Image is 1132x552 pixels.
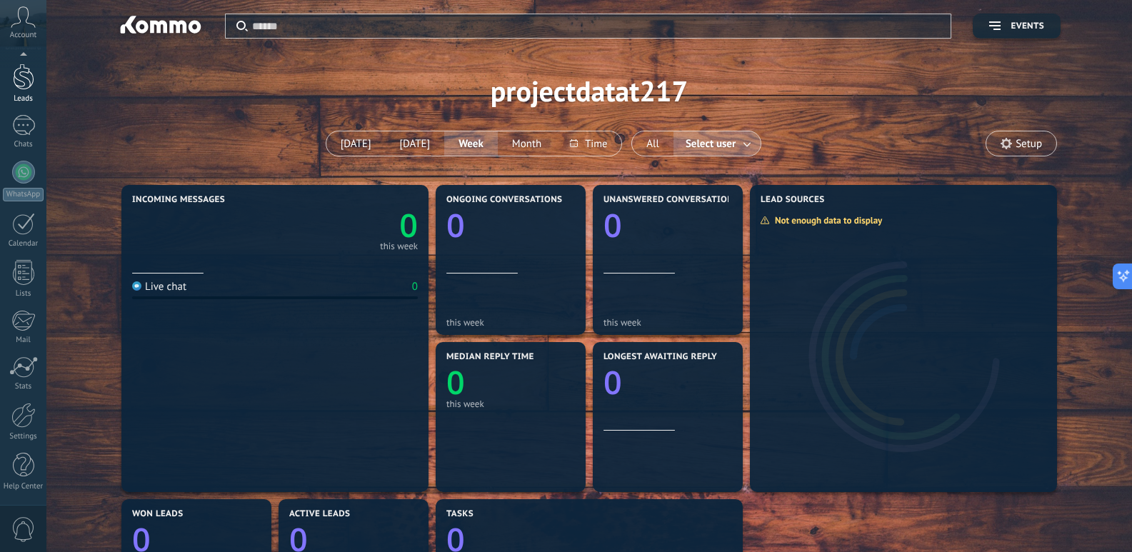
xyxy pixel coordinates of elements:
[1016,138,1042,150] span: Setup
[673,131,761,156] button: Select user
[289,509,350,519] span: Active leads
[412,280,418,293] div: 0
[603,204,622,247] text: 0
[132,509,183,519] span: Won leads
[603,352,717,362] span: Longest awaiting reply
[761,195,824,205] span: Lead Sources
[132,280,186,293] div: Live chat
[3,188,44,201] div: WhatsApp
[3,336,44,345] div: Mail
[399,204,418,247] text: 0
[446,195,562,205] span: Ongoing conversations
[683,134,738,154] span: Select user
[446,361,465,404] text: 0
[380,243,418,250] div: this week
[603,361,622,404] text: 0
[3,432,44,441] div: Settings
[132,281,141,291] img: Live chat
[275,204,418,247] a: 0
[446,352,534,362] span: Median reply time
[446,398,575,409] div: this week
[3,382,44,391] div: Stats
[444,131,498,156] button: Week
[446,317,575,328] div: this week
[1011,21,1044,31] span: Events
[3,140,44,149] div: Chats
[446,509,474,519] span: Tasks
[632,131,673,156] button: All
[556,131,621,156] button: Time
[603,195,738,205] span: Unanswered conversations
[326,131,386,156] button: [DATE]
[10,31,36,40] span: Account
[603,317,732,328] div: this week
[446,204,465,247] text: 0
[3,289,44,298] div: Lists
[3,482,44,491] div: Help Center
[498,131,556,156] button: Month
[3,94,44,104] div: Leads
[385,131,444,156] button: [DATE]
[973,14,1061,39] button: Events
[760,214,892,226] div: Not enough data to display
[132,195,225,205] span: Incoming messages
[3,239,44,249] div: Calendar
